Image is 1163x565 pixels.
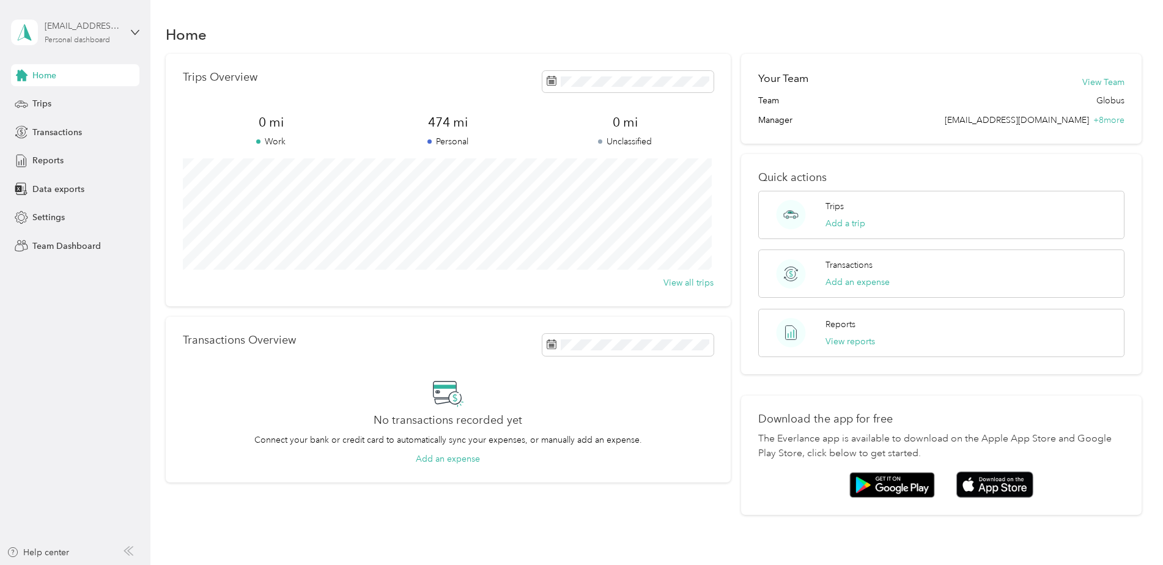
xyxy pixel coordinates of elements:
p: Quick actions [758,171,1124,184]
span: Manager [758,114,792,127]
p: Work [183,135,360,148]
span: Home [32,69,56,82]
span: Transactions [32,126,82,139]
button: Add an expense [416,452,480,465]
h1: Home [166,28,207,41]
p: Transactions [825,259,873,271]
span: 0 mi [183,114,360,131]
span: Team [758,94,779,107]
div: [EMAIL_ADDRESS][DOMAIN_NAME] [45,20,121,32]
button: Help center [7,546,69,559]
span: + 8 more [1093,115,1124,125]
button: View all trips [663,276,714,289]
span: Settings [32,211,65,224]
p: Unclassified [537,135,714,148]
button: Add an expense [825,276,890,289]
button: View reports [825,335,875,348]
p: Download the app for free [758,413,1124,426]
span: [EMAIL_ADDRESS][DOMAIN_NAME] [945,115,1089,125]
p: Reports [825,318,855,331]
span: Trips [32,97,51,110]
div: Personal dashboard [45,37,110,44]
img: App store [956,471,1033,498]
h2: No transactions recorded yet [374,414,522,427]
p: Transactions Overview [183,334,296,347]
p: Personal [360,135,536,148]
h2: Your Team [758,71,808,86]
span: Team Dashboard [32,240,101,253]
span: Reports [32,154,64,167]
button: View Team [1082,76,1124,89]
button: Add a trip [825,217,865,230]
p: Connect your bank or credit card to automatically sync your expenses, or manually add an expense. [254,434,642,446]
p: The Everlance app is available to download on the Apple App Store and Google Play Store, click be... [758,432,1124,461]
p: Trips Overview [183,71,257,84]
img: Google play [849,472,935,498]
span: Data exports [32,183,84,196]
p: Trips [825,200,844,213]
span: Globus [1096,94,1124,107]
span: 0 mi [537,114,714,131]
span: 474 mi [360,114,536,131]
iframe: Everlance-gr Chat Button Frame [1095,497,1163,565]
